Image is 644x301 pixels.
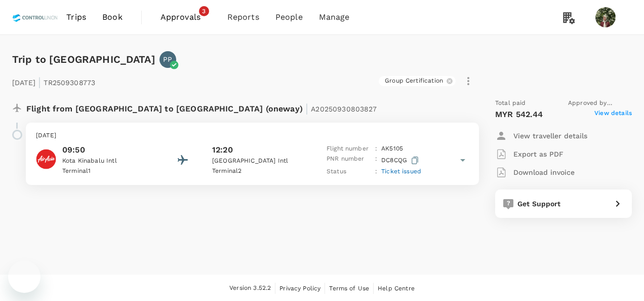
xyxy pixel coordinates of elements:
[12,6,58,28] img: Control Union Malaysia Sdn. Bhd.
[378,285,415,292] span: Help Centre
[495,98,526,108] span: Total paid
[8,260,41,293] iframe: Button to launch messaging window
[12,72,95,90] p: [DATE] TR2509308773
[12,51,155,67] h6: Trip to [GEOGRAPHIC_DATA]
[513,149,563,159] p: Export as PDF
[38,75,41,89] span: |
[375,154,377,167] p: :
[160,11,211,23] span: Approvals
[212,166,303,176] p: Terminal 2
[275,11,303,23] span: People
[163,54,172,64] p: PP
[381,154,421,167] p: DC8CQG
[375,167,377,177] p: :
[305,101,308,116] span: |
[495,108,543,121] p: MYR 542.44
[495,127,587,145] button: View traveller details
[26,98,377,117] p: Flight from [GEOGRAPHIC_DATA] to [GEOGRAPHIC_DATA] (oneway)
[311,105,377,113] span: A20250930803827
[495,163,575,181] button: Download invoice
[595,7,616,27] img: Nurnasyrah Binti Abdul Ghafur
[212,156,303,166] p: [GEOGRAPHIC_DATA] Intl
[594,108,632,121] span: View details
[66,11,86,23] span: Trips
[329,285,369,292] span: Terms of Use
[495,145,563,163] button: Export as PDF
[327,144,371,154] p: Flight number
[329,283,369,294] a: Terms of Use
[62,156,153,166] p: Kota Kinabalu Intl
[379,76,456,86] div: Group Certification
[381,168,421,175] span: Ticket issued
[279,285,320,292] span: Privacy Policy
[102,11,123,23] span: Book
[36,131,469,141] p: [DATE]
[229,283,271,293] span: Version 3.52.2
[513,167,575,177] p: Download invoice
[319,11,350,23] span: Manage
[36,149,56,169] img: AirAsia
[199,6,209,16] span: 3
[568,98,632,108] span: Approved by
[381,144,403,154] p: AK 5105
[62,166,153,176] p: Terminal 1
[513,131,587,141] p: View traveller details
[327,154,371,167] p: PNR number
[378,283,415,294] a: Help Centre
[62,144,153,156] p: 09:50
[279,283,320,294] a: Privacy Policy
[379,77,449,85] span: Group Certification
[375,144,377,154] p: :
[517,200,561,208] span: Get Support
[212,144,233,156] p: 12:20
[327,167,371,177] p: Status
[227,11,259,23] span: Reports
